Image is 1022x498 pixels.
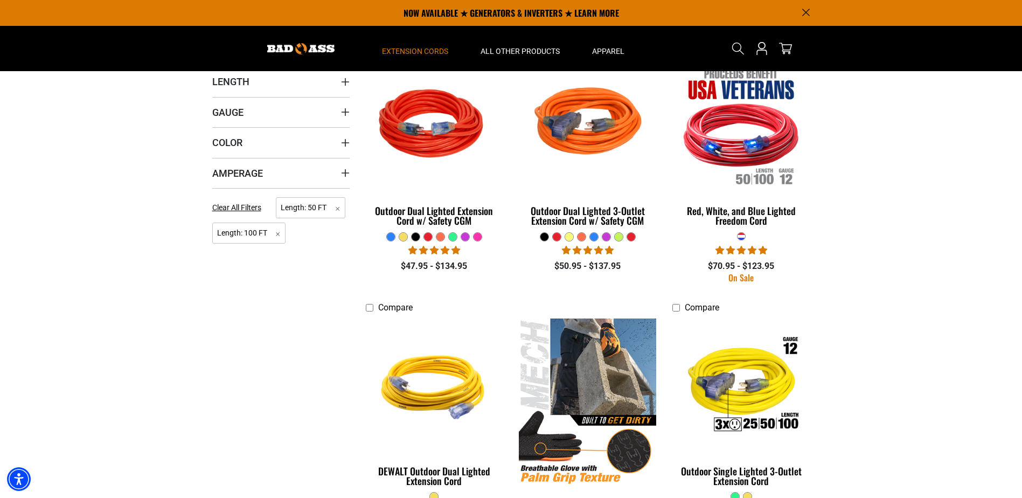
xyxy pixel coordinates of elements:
[685,302,719,313] span: Compare
[673,64,809,188] img: Red, White, and Blue Lighted Freedom Cord
[519,319,656,485] img: Mech Work Glove
[212,106,244,119] span: Gauge
[672,273,810,282] div: On Sale
[672,206,810,225] div: Red, White, and Blue Lighted Freedom Cord
[520,64,656,188] img: orange
[212,227,286,238] a: Length: 100 FT
[576,26,641,71] summary: Apparel
[592,46,624,56] span: Apparel
[408,245,460,255] span: 4.83 stars
[276,197,345,218] span: Length: 50 FT
[464,26,576,71] summary: All Other Products
[366,26,464,71] summary: Extension Cords
[382,46,448,56] span: Extension Cords
[276,202,345,212] a: Length: 50 FT
[519,58,656,232] a: orange Outdoor Dual Lighted 3-Outlet Extension Cord w/ Safety CGM
[366,319,503,492] a: DEWALT Outdoor Dual Lighted Extension Cord
[729,40,747,57] summary: Search
[212,158,350,188] summary: Amperage
[212,202,266,213] a: Clear All Filters
[519,260,656,273] div: $50.95 - $137.95
[715,245,767,255] span: 5.00 stars
[519,206,656,225] div: Outdoor Dual Lighted 3-Outlet Extension Cord w/ Safety CGM
[212,97,350,127] summary: Gauge
[7,467,31,491] div: Accessibility Menu
[212,75,249,88] span: Length
[366,260,503,273] div: $47.95 - $134.95
[212,223,286,244] span: Length: 100 FT
[212,167,263,179] span: Amperage
[378,302,413,313] span: Compare
[366,466,503,486] div: DEWALT Outdoor Dual Lighted Extension Cord
[366,58,503,232] a: Red Outdoor Dual Lighted Extension Cord w/ Safety CGM
[672,58,810,232] a: Red, White, and Blue Lighted Freedom Cord Red, White, and Blue Lighted Freedom Cord
[212,66,350,96] summary: Length
[672,319,810,492] a: Outdoor Single Lighted 3-Outlet Extension Cord Outdoor Single Lighted 3-Outlet Extension Cord
[481,46,560,56] span: All Other Products
[753,26,770,71] a: Open this option
[212,203,261,212] span: Clear All Filters
[267,43,335,54] img: Bad Ass Extension Cords
[212,136,242,149] span: Color
[366,64,502,188] img: Red
[212,127,350,157] summary: Color
[673,323,809,447] img: Outdoor Single Lighted 3-Outlet Extension Cord
[672,260,810,273] div: $70.95 - $123.95
[672,466,810,486] div: Outdoor Single Lighted 3-Outlet Extension Cord
[777,42,794,55] a: cart
[366,206,503,225] div: Outdoor Dual Lighted Extension Cord w/ Safety CGM
[562,245,614,255] span: 4.80 stars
